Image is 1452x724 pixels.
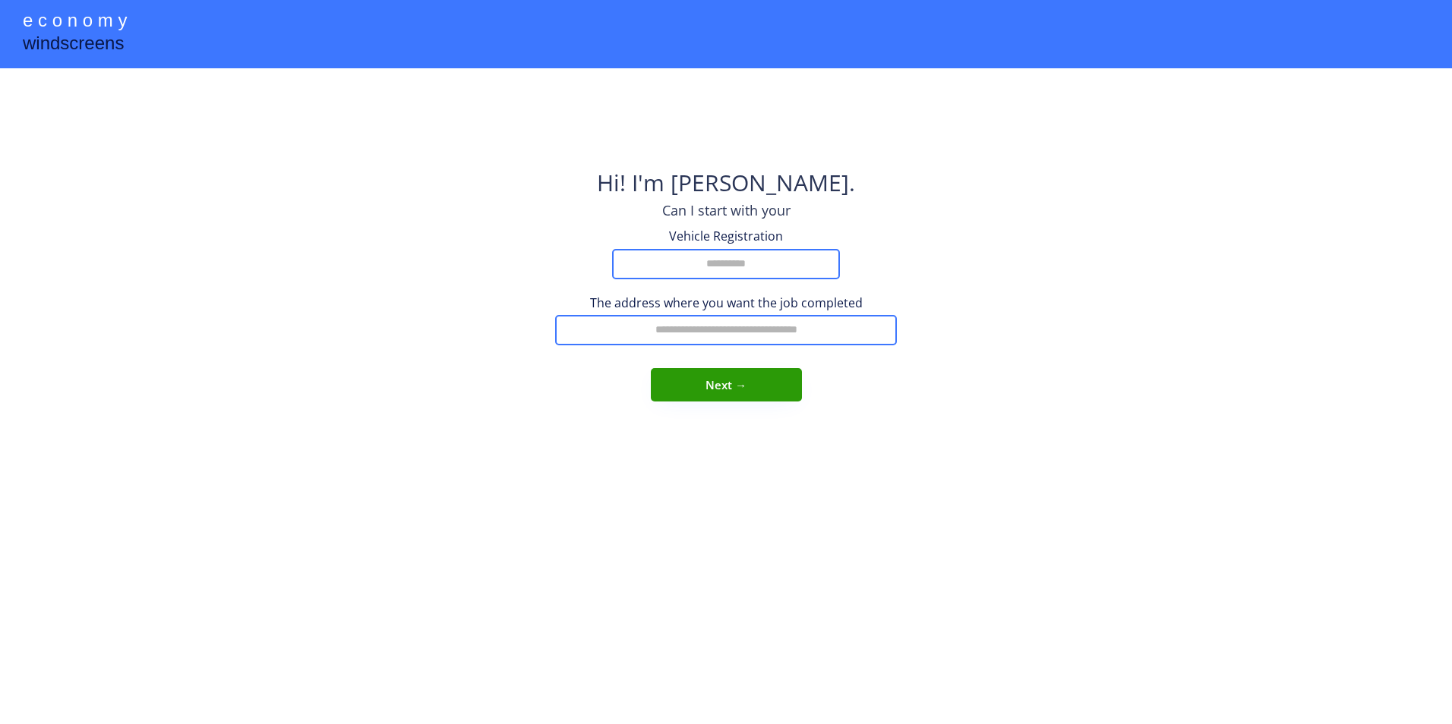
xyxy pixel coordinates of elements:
div: Can I start with your [662,201,791,220]
div: The address where you want the job completed [555,294,897,311]
div: windscreens [23,30,124,60]
div: Vehicle Registration [650,228,802,244]
div: e c o n o m y [23,8,127,36]
img: yH5BAEAAAAALAAAAAABAAEAAAIBRAA7 [688,83,764,159]
button: Next → [651,368,802,401]
div: Hi! I'm [PERSON_NAME]. [597,167,855,201]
